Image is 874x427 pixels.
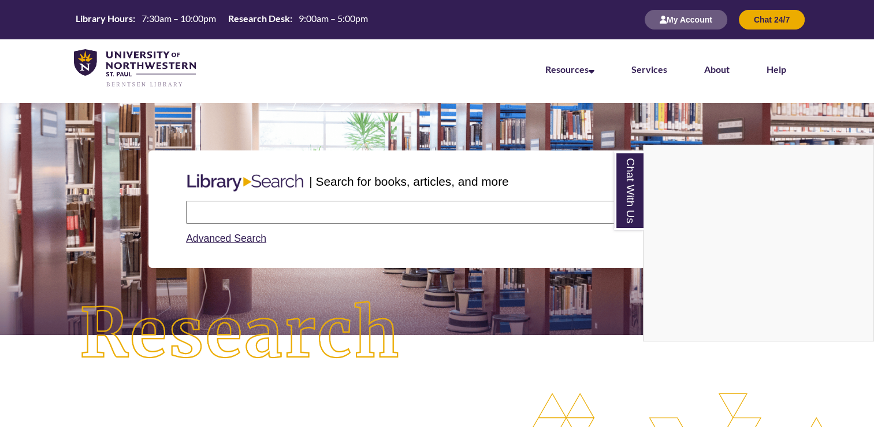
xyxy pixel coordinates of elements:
[704,64,730,75] a: About
[545,64,594,75] a: Resources
[631,64,667,75] a: Services
[767,64,786,75] a: Help
[614,151,644,230] a: Chat With Us
[644,145,873,341] iframe: Chat Widget
[74,49,196,88] img: UNWSP Library Logo
[643,145,874,341] div: Chat With Us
